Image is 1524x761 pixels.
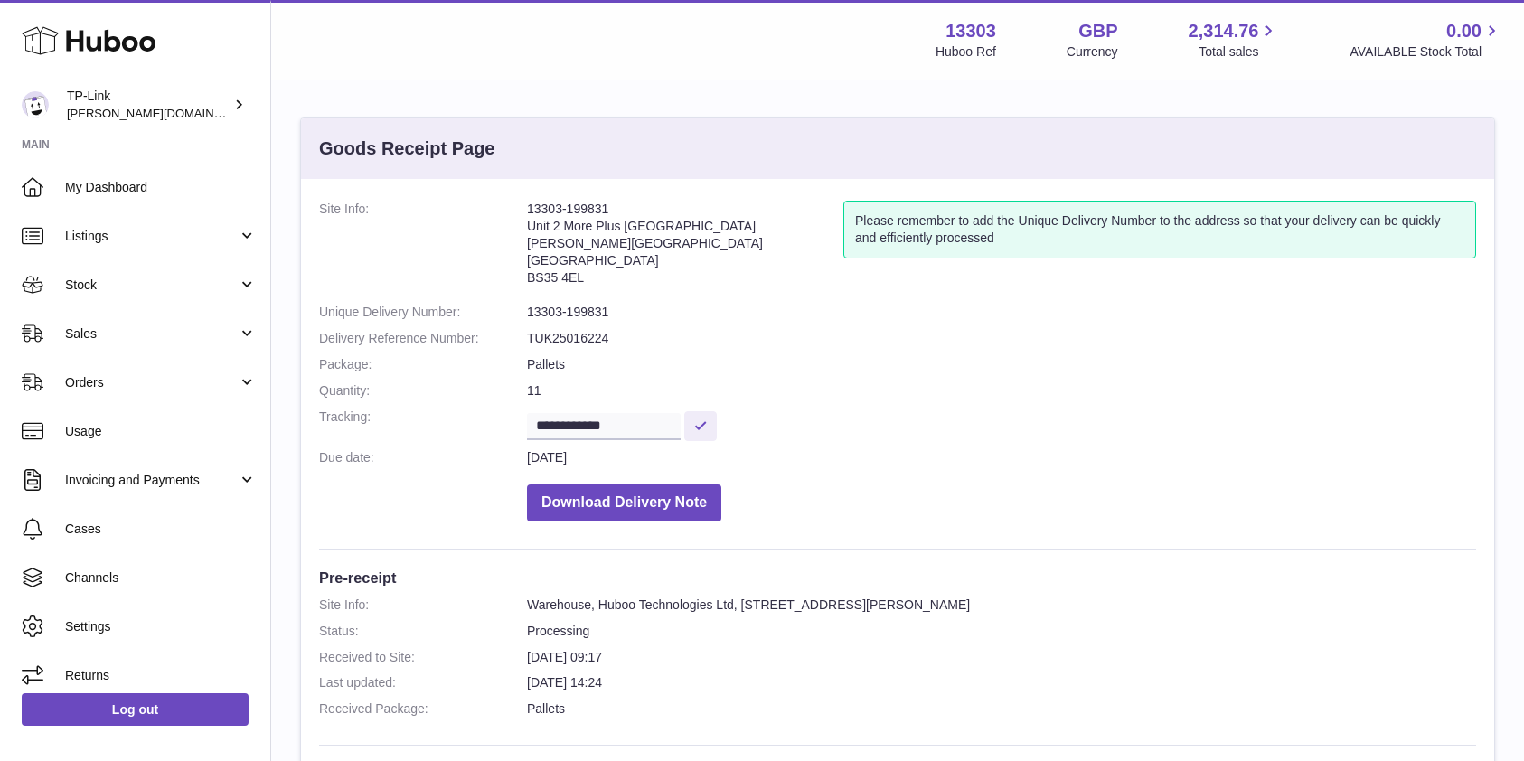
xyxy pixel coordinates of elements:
span: Usage [65,423,257,440]
dd: 11 [527,382,1476,399]
dt: Due date: [319,449,527,466]
button: Download Delivery Note [527,484,721,521]
span: 0.00 [1446,19,1482,43]
dt: Site Info: [319,597,527,614]
strong: 13303 [945,19,996,43]
strong: GBP [1078,19,1117,43]
span: Settings [65,618,257,635]
a: 0.00 AVAILABLE Stock Total [1350,19,1502,61]
dd: [DATE] [527,449,1476,466]
address: 13303-199831 Unit 2 More Plus [GEOGRAPHIC_DATA] [PERSON_NAME][GEOGRAPHIC_DATA] [GEOGRAPHIC_DATA] ... [527,201,843,295]
dd: Pallets [527,356,1476,373]
span: Orders [65,374,238,391]
a: Log out [22,693,249,726]
div: Huboo Ref [936,43,996,61]
dt: Status: [319,623,527,640]
dt: Delivery Reference Number: [319,330,527,347]
dd: [DATE] 14:24 [527,674,1476,691]
h3: Pre-receipt [319,568,1476,587]
dt: Site Info: [319,201,527,295]
span: Listings [65,228,238,245]
dd: Warehouse, Huboo Technologies Ltd, [STREET_ADDRESS][PERSON_NAME] [527,597,1476,614]
dt: Unique Delivery Number: [319,304,527,321]
a: 2,314.76 Total sales [1189,19,1280,61]
span: [PERSON_NAME][DOMAIN_NAME][EMAIL_ADDRESS][DOMAIN_NAME] [67,106,456,120]
dd: 13303-199831 [527,304,1476,321]
span: AVAILABLE Stock Total [1350,43,1502,61]
span: Cases [65,521,257,538]
span: Total sales [1199,43,1279,61]
span: Stock [65,277,238,294]
span: Returns [65,667,257,684]
dd: [DATE] 09:17 [527,649,1476,666]
dt: Received Package: [319,700,527,718]
h3: Goods Receipt Page [319,136,495,161]
img: susie.li@tp-link.com [22,91,49,118]
div: Please remember to add the Unique Delivery Number to the address so that your delivery can be qui... [843,201,1476,258]
dt: Last updated: [319,674,527,691]
dt: Received to Site: [319,649,527,666]
dd: Processing [527,623,1476,640]
span: Invoicing and Payments [65,472,238,489]
dd: Pallets [527,700,1476,718]
span: 2,314.76 [1189,19,1259,43]
dd: TUK25016224 [527,330,1476,347]
div: Currency [1067,43,1118,61]
dt: Quantity: [319,382,527,399]
span: Channels [65,569,257,587]
span: Sales [65,325,238,343]
div: TP-Link [67,88,230,122]
dt: Tracking: [319,409,527,440]
span: My Dashboard [65,179,257,196]
dt: Package: [319,356,527,373]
